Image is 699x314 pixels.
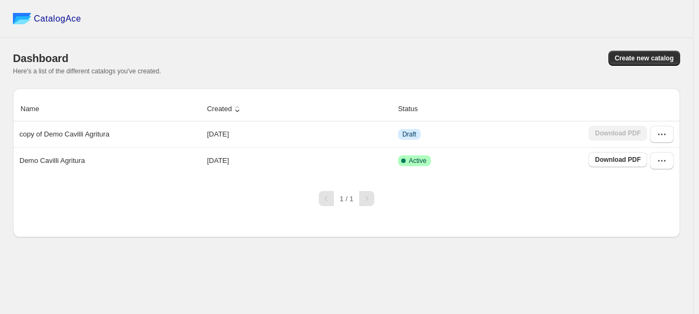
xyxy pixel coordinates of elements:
[402,130,416,139] span: Draft
[205,99,244,119] button: Created
[409,156,427,165] span: Active
[595,155,641,164] span: Download PDF
[608,51,680,66] button: Create new catalog
[204,147,395,174] td: [DATE]
[204,121,395,147] td: [DATE]
[588,152,647,167] a: Download PDF
[13,67,161,75] span: Here's a list of the different catalogs you've created.
[19,129,109,140] p: copy of Demo Cavilli Agritura
[34,13,81,24] span: CatalogAce
[396,99,430,119] button: Status
[13,13,31,24] img: catalog ace
[340,195,353,203] span: 1 / 1
[19,155,85,166] p: Demo Cavilli Agritura
[13,52,68,64] span: Dashboard
[615,54,674,63] span: Create new catalog
[19,99,52,119] button: Name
